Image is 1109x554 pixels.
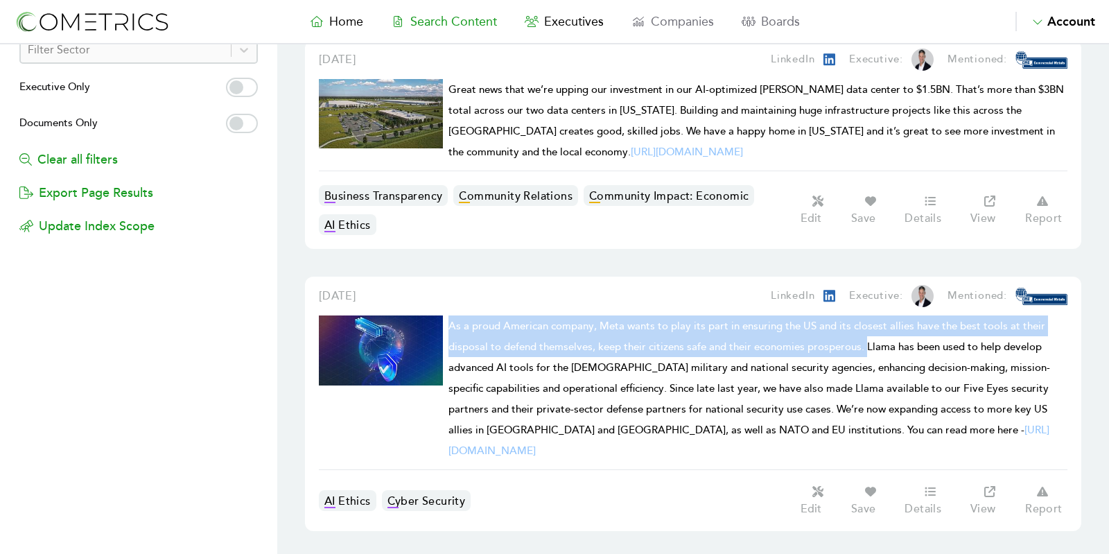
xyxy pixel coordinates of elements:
[382,490,471,511] a: Cyber Security
[793,484,844,517] button: Edit
[898,193,963,227] a: Details
[448,320,1050,458] span: As a proud American company, Meta wants to play its part in ensuring the US and its closest allie...
[801,502,821,516] p: Edit
[728,12,814,31] a: Boards
[319,315,443,386] img: Cometrics Content Result Image
[970,502,996,516] p: View
[319,289,356,303] span: [DATE]
[761,14,800,29] span: Boards
[511,12,618,31] a: Executives
[898,484,963,517] a: Details
[905,211,941,225] p: Details
[771,51,814,68] p: LinkedIn
[377,12,511,31] a: Search Content
[14,9,170,35] img: logo-refresh-RPX2ODFg.svg
[963,193,1018,227] a: View
[1025,211,1062,225] p: Report
[453,185,578,206] a: Community Relations
[19,216,258,236] p: Update Index Scope
[319,214,376,235] a: AI Ethics
[329,14,363,29] span: Home
[851,502,876,516] p: Save
[618,12,728,31] a: Companies
[19,114,98,133] span: Documents Only
[1025,502,1062,516] p: Report
[651,14,714,29] span: Companies
[319,51,356,68] a: [DATE]
[1015,12,1095,31] button: Account
[19,78,90,97] span: Executive Only
[19,169,153,202] button: Export Page Results
[793,193,844,227] button: Edit
[19,152,118,167] a: Clear all filters
[410,14,497,29] span: Search Content
[319,288,356,304] a: [DATE]
[584,185,754,206] a: Community Impact: Economic
[948,288,1007,304] p: Mentioned:
[948,51,1007,68] p: Mentioned:
[849,288,903,304] p: Executive:
[631,146,743,159] a: [URL][DOMAIN_NAME]
[296,12,377,31] a: Home
[448,83,1064,159] span: Great news that we’re upping our investment in our AI-optimized [PERSON_NAME] data center to $1.5...
[963,484,1018,517] a: View
[849,51,903,68] p: Executive:
[319,490,376,511] a: AI Ethics
[905,502,941,516] p: Details
[934,51,1067,68] a: Mentioned:
[801,211,821,225] p: Edit
[851,211,876,225] p: Save
[319,53,356,67] span: [DATE]
[544,14,604,29] span: Executives
[970,211,996,225] p: View
[934,287,1067,304] a: Mentioned:
[319,79,443,148] img: Cometrics Content Result Image
[1047,14,1095,29] span: Account
[319,185,448,206] a: Business Transparency
[771,288,814,304] p: LinkedIn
